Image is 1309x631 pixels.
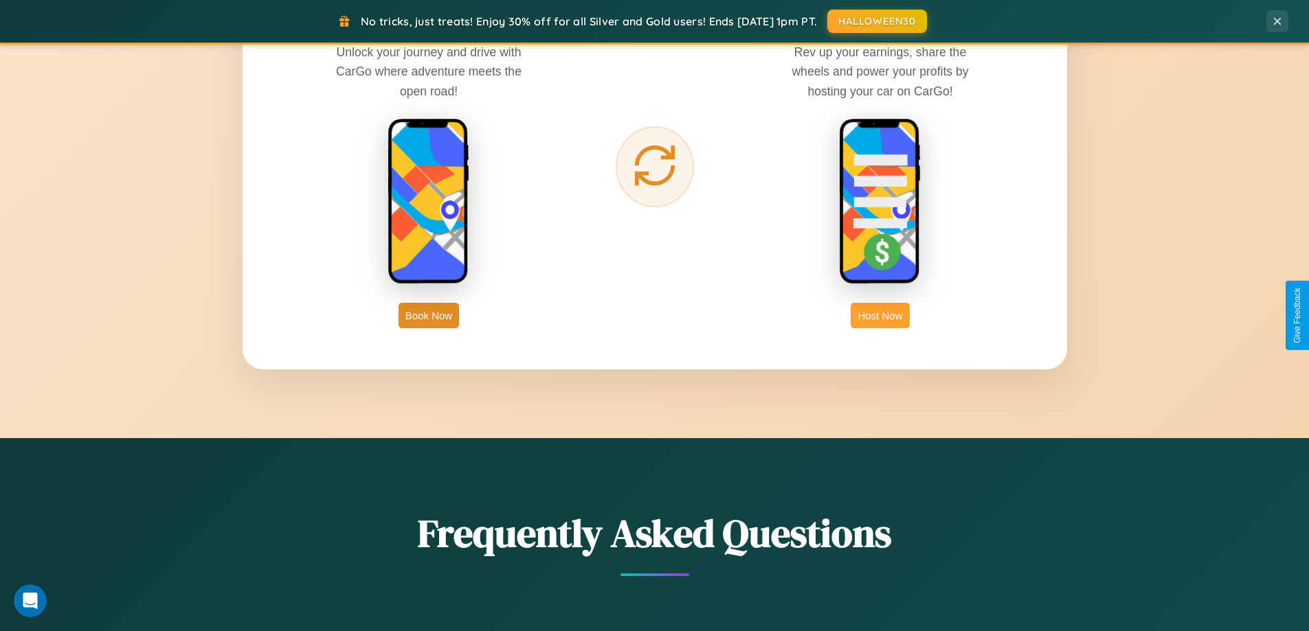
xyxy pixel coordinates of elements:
[399,303,459,328] button: Book Now
[388,118,470,286] img: rent phone
[1293,288,1302,343] div: Give Feedback
[326,43,532,100] p: Unlock your journey and drive with CarGo where adventure meets the open road!
[14,584,47,617] iframe: Intercom live chat
[243,507,1067,560] h2: Frequently Asked Questions
[777,43,983,100] p: Rev up your earnings, share the wheels and power your profits by hosting your car on CarGo!
[851,303,909,328] button: Host Now
[839,118,921,286] img: host phone
[827,10,927,33] button: HALLOWEEN30
[361,14,817,28] span: No tricks, just treats! Enjoy 30% off for all Silver and Gold users! Ends [DATE] 1pm PT.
